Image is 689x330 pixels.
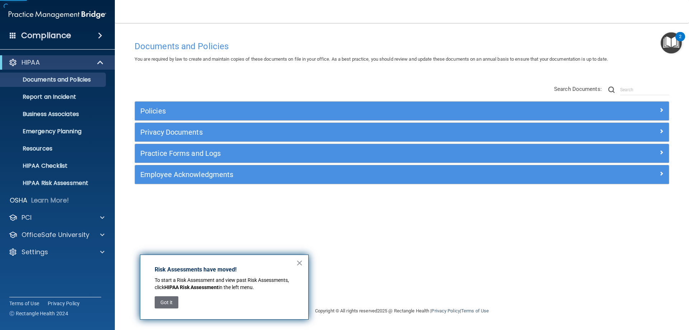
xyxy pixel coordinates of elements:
[48,300,80,307] a: Privacy Policy
[135,42,669,51] h4: Documents and Policies
[5,162,103,169] p: HIPAA Checklist
[155,277,290,290] span: To start a Risk Assessment and view past Risk Assessments, click
[5,76,103,83] p: Documents and Policies
[140,149,530,157] h5: Practice Forms and Logs
[5,111,103,118] p: Business Associates
[9,300,39,307] a: Terms of Use
[9,310,68,317] span: Ⓒ Rectangle Health 2024
[5,180,103,187] p: HIPAA Risk Assessment
[554,86,602,92] span: Search Documents:
[296,257,303,269] button: Close
[219,284,254,290] span: in the left menu.
[661,32,682,54] button: Open Resource Center, 2 new notifications
[155,266,236,273] strong: Risk Assessments have moved!
[22,248,48,256] p: Settings
[140,107,530,115] h5: Policies
[155,296,178,308] button: Got it
[9,8,106,22] img: PMB logo
[164,284,219,290] strong: HIPAA Risk Assessment
[620,84,669,95] input: Search
[5,93,103,101] p: Report an Incident
[461,308,489,313] a: Terms of Use
[10,196,28,205] p: OSHA
[271,299,533,322] div: Copyright © All rights reserved 2025 @ Rectangle Health | |
[31,196,69,205] p: Learn More!
[22,213,32,222] p: PCI
[135,56,608,62] span: You are required by law to create and maintain copies of these documents on file in your office. ...
[431,308,460,313] a: Privacy Policy
[608,87,615,93] img: ic-search.3b580494.png
[679,37,681,46] div: 2
[140,128,530,136] h5: Privacy Documents
[22,231,89,239] p: OfficeSafe University
[21,31,71,41] h4: Compliance
[22,58,40,67] p: HIPAA
[140,171,530,178] h5: Employee Acknowledgments
[5,128,103,135] p: Emergency Planning
[5,145,103,152] p: Resources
